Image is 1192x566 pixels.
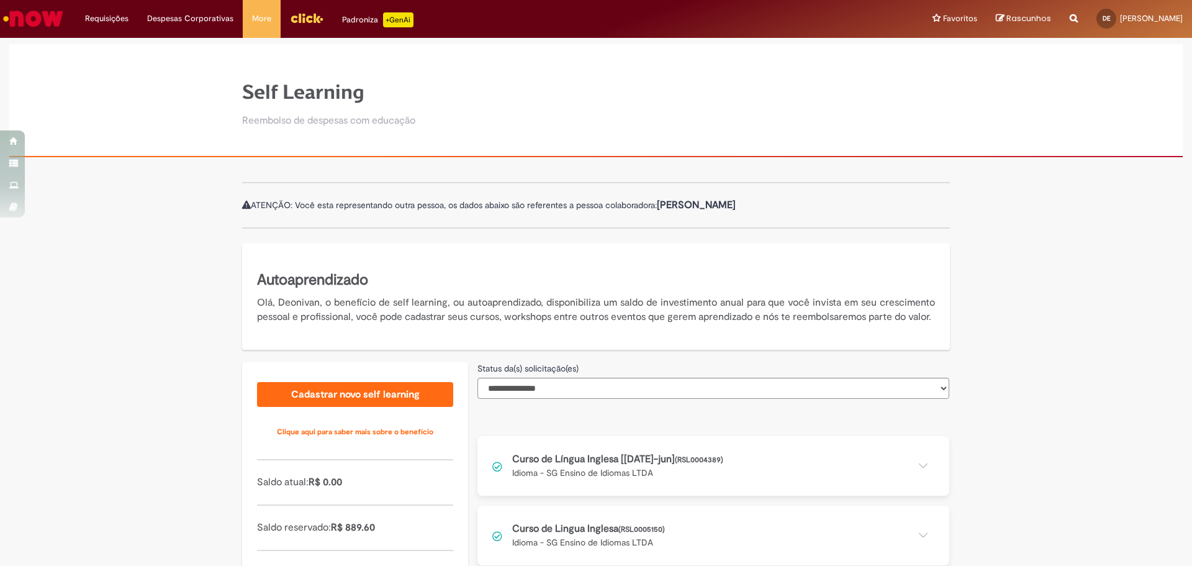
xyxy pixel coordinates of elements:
p: Saldo atual: [257,475,453,490]
label: Status da(s) solicitação(es) [477,362,579,375]
span: Requisições [85,12,129,25]
img: ServiceNow [1,6,65,31]
span: Rascunhos [1006,12,1051,24]
h1: Self Learning [242,81,415,103]
span: R$ 0.00 [309,476,342,488]
p: Saldo reservado: [257,521,453,535]
a: Clique aqui para saber mais sobre o benefício [257,419,453,444]
p: Olá, Deonivan, o benefício de self learning, ou autoaprendizado, disponibiliza um saldo de invest... [257,296,935,324]
span: [PERSON_NAME] [1120,13,1183,24]
img: click_logo_yellow_360x200.png [290,9,323,27]
span: R$ 889.60 [331,521,375,534]
a: Rascunhos [996,13,1051,25]
span: More [252,12,271,25]
p: +GenAi [383,12,413,27]
h5: Autoaprendizado [257,270,935,291]
h2: Reembolso de despesas com educação [242,116,415,127]
b: [PERSON_NAME] [657,199,736,211]
span: Despesas Corporativas [147,12,233,25]
span: DE [1103,14,1111,22]
div: Padroniza [342,12,413,27]
span: Favoritos [943,12,977,25]
a: Cadastrar novo self learning [257,382,453,407]
div: ATENÇÃO: Você esta representando outra pessoa, os dados abaixo são referentes a pessoa colaboradora: [242,182,950,229]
